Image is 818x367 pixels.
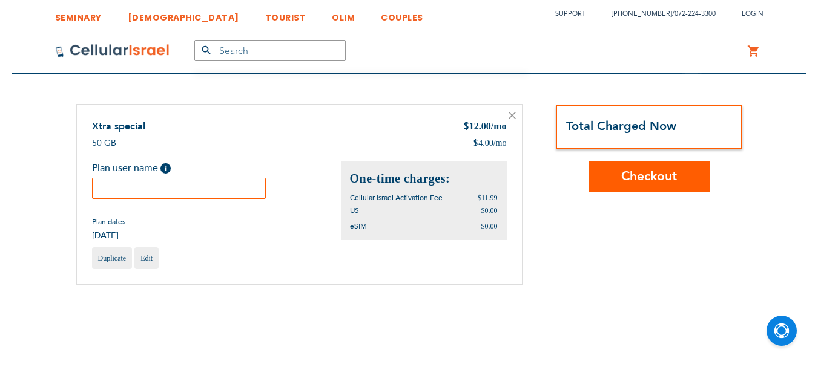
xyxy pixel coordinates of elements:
a: 072-224-3300 [675,9,716,18]
span: Cellular Israel Activation Fee [350,193,443,203]
span: $0.00 [481,222,498,230]
span: Help [160,163,171,174]
span: Plan user name [92,161,158,175]
span: 50 GB [92,137,116,149]
img: Cellular Israel Logo [55,44,170,58]
a: [PHONE_NUMBER] [612,9,672,18]
li: / [599,5,716,22]
span: /mo [491,121,507,131]
span: [DATE] [92,230,125,241]
span: $ [463,120,469,134]
div: 12.00 [463,120,507,134]
span: $ [473,137,478,149]
span: eSIM [350,221,367,231]
strong: Total Charged Now [566,118,676,134]
h2: One-time charges: [350,171,498,187]
span: $11.99 [478,193,498,202]
span: /mo [493,137,507,149]
a: OLIM [332,3,355,25]
a: COUPLES [381,3,423,25]
a: Duplicate [92,247,133,269]
button: Checkout [589,161,710,192]
input: Search [194,40,346,61]
a: Xtra special [92,120,145,133]
span: US [350,206,359,215]
a: Support [555,9,585,18]
a: Edit [134,247,159,269]
span: Edit [140,254,153,262]
span: Duplicate [98,254,127,262]
span: Checkout [621,167,677,185]
a: [DEMOGRAPHIC_DATA] [128,3,239,25]
a: SEMINARY [55,3,102,25]
span: Plan dates [92,217,125,227]
span: $0.00 [481,206,498,215]
div: 4.00 [473,137,506,149]
span: Login [742,9,764,18]
a: TOURIST [265,3,306,25]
